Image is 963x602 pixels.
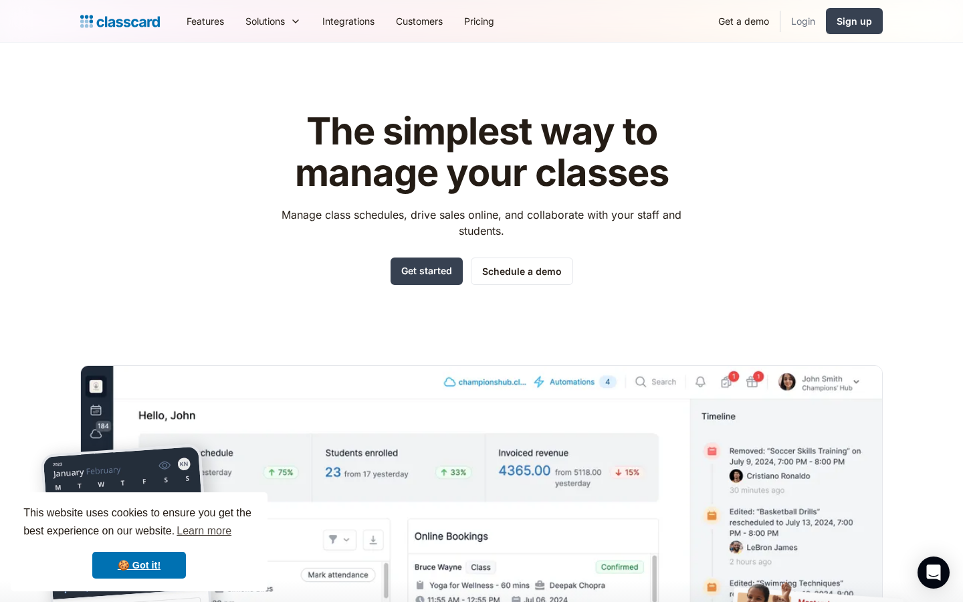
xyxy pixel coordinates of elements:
[826,8,883,34] a: Sign up
[453,6,505,36] a: Pricing
[312,6,385,36] a: Integrations
[23,505,255,541] span: This website uses cookies to ensure you get the best experience on our website.
[391,258,463,285] a: Get started
[270,207,694,239] p: Manage class schedules, drive sales online, and collaborate with your staff and students.
[235,6,312,36] div: Solutions
[837,14,872,28] div: Sign up
[176,6,235,36] a: Features
[270,111,694,193] h1: The simplest way to manage your classes
[708,6,780,36] a: Get a demo
[471,258,573,285] a: Schedule a demo
[245,14,285,28] div: Solutions
[175,521,233,541] a: learn more about cookies
[918,557,950,589] div: Open Intercom Messenger
[80,12,160,31] a: home
[92,552,186,579] a: dismiss cookie message
[780,6,826,36] a: Login
[385,6,453,36] a: Customers
[11,492,267,591] div: cookieconsent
